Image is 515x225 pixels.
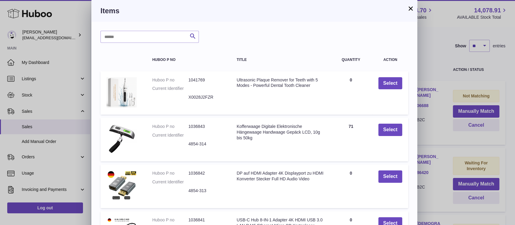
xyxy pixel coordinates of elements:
[329,52,372,68] th: Quantity
[152,179,189,185] dt: Current Identifier
[378,77,402,90] button: Select
[188,94,224,100] dd: X0028J2FZR
[152,132,189,138] dt: Current Identifier
[100,6,408,16] h3: Items
[378,124,402,136] button: Select
[188,77,224,83] dd: 1041769
[329,118,372,161] td: 71
[152,124,189,129] dt: Huboo P no
[407,5,414,12] button: ×
[188,141,224,147] dd: 4854-314
[106,77,137,107] img: Ultrasonic Plaque Remover for Teeth with 5 Modes - Powerful Dental Tooth Cleaner
[237,170,323,182] div: DP auf HDMI Adapter 4K Displayport zu HDMI Konverter Stecker Full HD Audio Video
[237,124,323,141] div: Kofferwaage Digitale Elektronische Hängewaage Handwaage Gepäck LCD, 10g bis 50kg
[152,86,189,91] dt: Current Identifier
[188,170,224,176] dd: 1036842
[237,77,323,89] div: Ultrasonic Plaque Remover for Teeth with 5 Modes - Powerful Dental Tooth Cleaner
[188,124,224,129] dd: 1036843
[329,71,372,115] td: 0
[106,124,137,154] img: Kofferwaage Digitale Elektronische Hängewaage Handwaage Gepäck LCD, 10g bis 50kg
[378,170,402,183] button: Select
[230,52,329,68] th: Title
[188,188,224,194] dd: 4854-313
[152,217,189,223] dt: Huboo P no
[106,170,137,201] img: DP auf HDMI Adapter 4K Displayport zu HDMI Konverter Stecker Full HD Audio Video
[188,217,224,223] dd: 1036841
[372,52,408,68] th: Action
[329,164,372,208] td: 0
[152,170,189,176] dt: Huboo P no
[146,52,231,68] th: Huboo P no
[152,77,189,83] dt: Huboo P no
